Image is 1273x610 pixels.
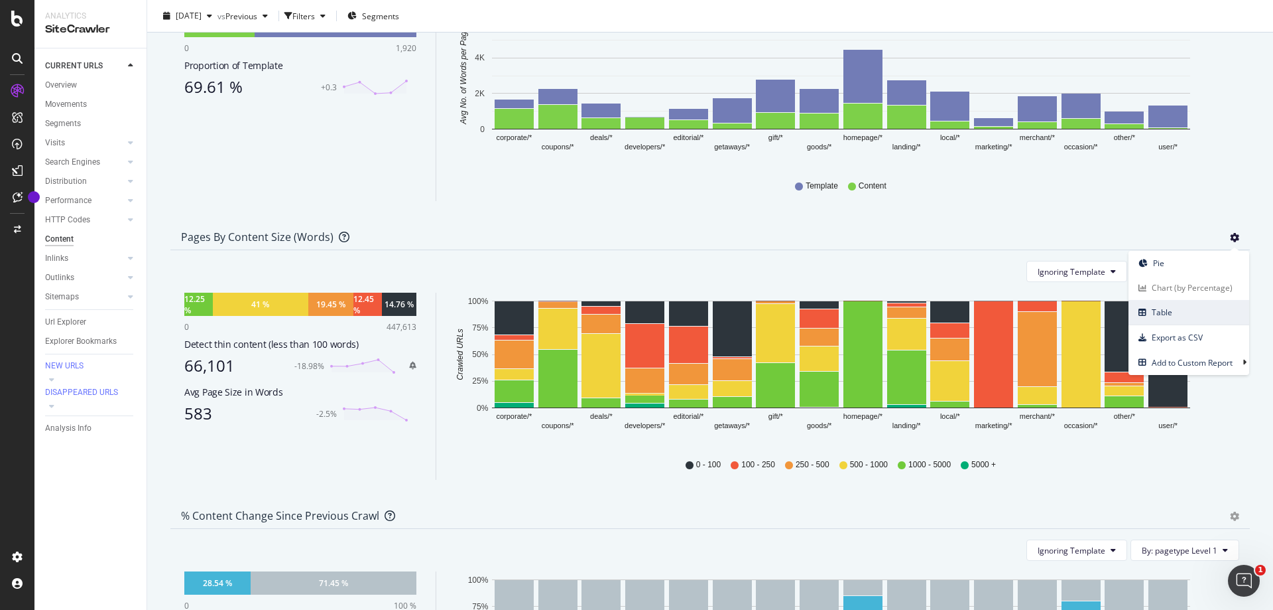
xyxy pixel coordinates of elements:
[1020,134,1056,142] text: merchant/*
[452,293,1228,447] div: A chart.
[625,143,666,151] text: developers/*
[714,143,751,151] text: getaways/*
[45,252,68,266] div: Inlinks
[940,134,961,142] text: local/*
[184,321,189,333] div: 0
[1158,143,1178,151] text: user/*
[45,213,124,227] a: HTTP Codes
[45,290,79,304] div: Sitemaps
[1128,251,1249,375] ul: gear
[971,459,996,471] span: 5000 +
[1038,266,1105,277] span: Ignoring Template
[1064,143,1098,151] text: occasion/*
[673,134,704,142] text: editorial/*
[472,323,488,333] text: 75%
[1128,279,1249,297] span: Chart (by Percentage)
[496,134,532,142] text: corporate/*
[321,82,337,93] div: +0.3
[496,413,532,421] text: corporate/*
[1128,354,1243,372] span: Add to Custom Report
[387,321,416,333] div: 447,613
[45,252,124,266] a: Inlinks
[940,413,961,421] text: local/*
[45,194,124,208] a: Performance
[1128,254,1249,272] span: Pie
[45,271,74,285] div: Outlinks
[1230,512,1239,521] div: gear
[217,10,225,21] span: vs
[319,577,348,589] div: 71.45 %
[45,315,137,329] a: Url Explorer
[45,360,84,372] div: NEW URLS
[1026,540,1127,561] button: Ignoring Template
[1026,261,1127,282] button: Ignoring Template
[590,134,613,142] text: deals/*
[45,386,137,400] a: DISAPPEARED URLS
[1038,545,1105,556] span: Ignoring Template
[45,98,137,112] a: Movements
[284,5,331,27] button: Filters
[452,14,1228,168] svg: A chart.
[45,335,117,348] div: Explorer Bookmarks
[45,78,77,92] div: Overview
[45,136,65,150] div: Visits
[475,89,485,98] text: 2K
[468,575,489,585] text: 100%
[892,143,922,151] text: landing/*
[45,117,81,131] div: Segments
[468,297,489,306] text: 100%
[184,338,416,351] div: Detect thin content (less than 100 words)
[843,134,883,142] text: homepage/*
[45,59,103,73] div: CURRENT URLS
[45,315,86,329] div: Url Explorer
[45,213,90,227] div: HTTP Codes
[45,136,124,150] a: Visits
[472,350,488,359] text: 50%
[975,143,1012,151] text: marketing/*
[45,360,137,373] a: NEW URLS
[225,5,273,27] button: Previous
[292,10,315,21] div: Filters
[542,143,575,151] text: coupons/*
[45,59,124,73] a: CURRENT URLS
[396,42,416,54] div: 1,920
[796,459,829,471] span: 250 - 500
[768,413,784,421] text: gift/*
[1130,540,1239,561] button: By: pagetype Level 1
[1158,422,1178,430] text: user/*
[1128,329,1249,346] span: Export as CSV
[714,422,751,430] text: getaways/*
[741,459,775,471] span: 100 - 250
[45,421,137,435] a: Analysis Info
[850,459,888,471] span: 500 - 1000
[45,232,137,246] a: Content
[590,413,613,421] text: deals/*
[316,408,337,419] div: -2.5%
[1142,545,1217,556] span: By: pagetype Level 1
[45,387,118,398] div: DISAPPEARED URLS
[184,78,316,96] div: 69.61 %
[181,230,333,244] div: Pages by Content Size (Words)
[1228,565,1260,597] iframe: Intercom live chat
[1114,134,1136,142] text: other/*
[184,42,189,54] div: 0
[45,155,100,169] div: Search Engines
[806,181,838,192] span: Template
[184,386,416,399] div: Avg Page Size in Words
[807,422,832,430] text: goods/*
[673,413,704,421] text: editorial/*
[184,404,311,423] div: 583
[625,422,666,430] text: developers/*
[477,404,489,413] text: 0%
[28,191,40,203] div: Tooltip anchor
[1128,303,1249,321] span: Table
[45,421,91,435] div: Analysis Info
[294,360,324,372] div: -18.98%
[385,299,414,310] div: 14.76 %
[480,125,485,134] text: 0
[45,175,87,189] div: Distribution
[1114,413,1136,421] text: other/*
[45,22,136,37] div: SiteCrawler
[768,134,784,142] text: gift/*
